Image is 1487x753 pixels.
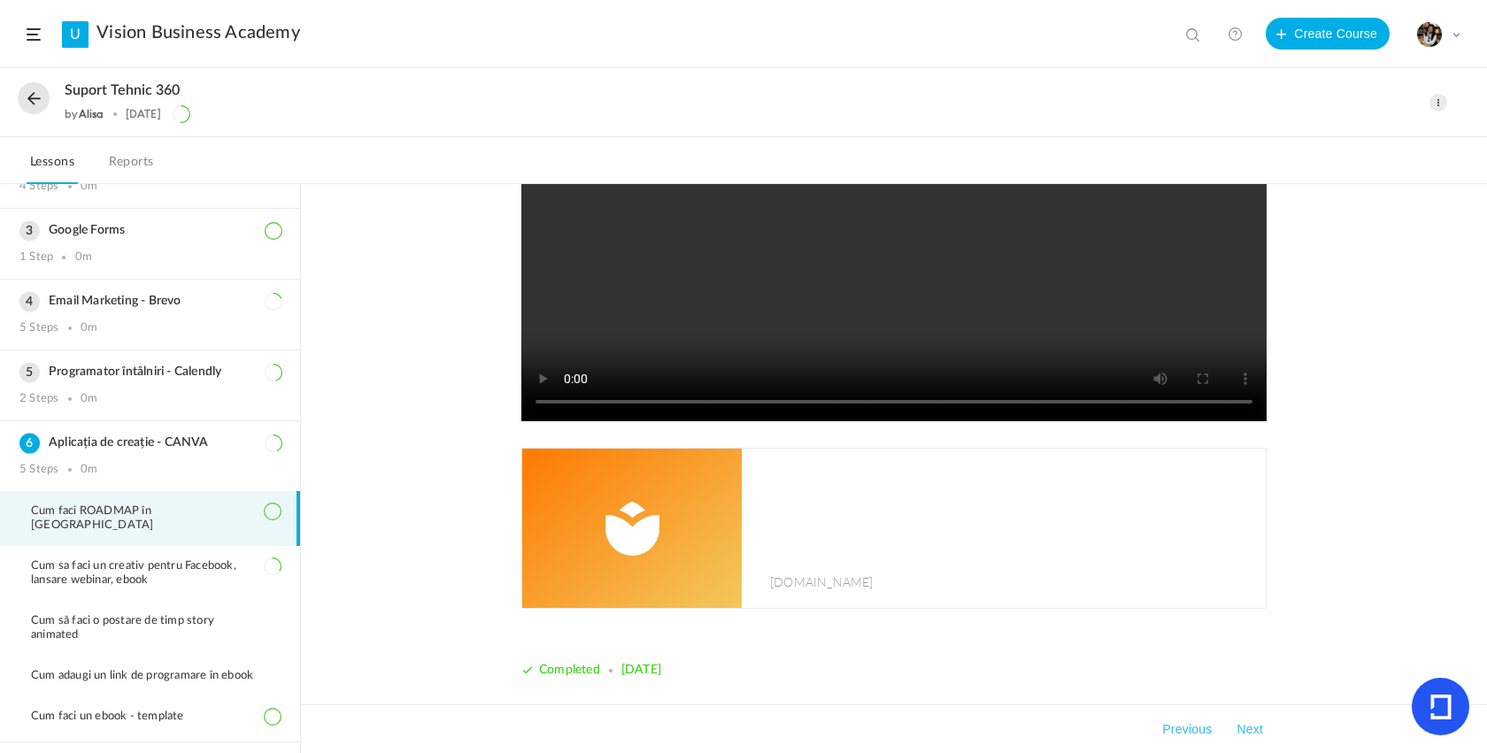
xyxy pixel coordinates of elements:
[1417,22,1442,47] img: tempimagehs7pti.png
[19,321,58,335] div: 5 Steps
[19,180,58,194] div: 4 Steps
[31,710,206,724] span: Cum faci un ebook - template
[31,669,275,683] span: Cum adaugi un link de programare în ebook
[19,392,58,406] div: 2 Steps
[31,614,281,642] span: Cum să faci o postare de timp story animated
[27,150,78,184] a: Lessons
[19,223,281,238] h3: Google Forms
[621,664,661,676] span: [DATE]
[65,108,104,120] div: by
[62,21,89,48] a: U
[522,449,742,608] img: default-yellow.svg
[31,504,281,533] span: Cum faci ROADMAP în [GEOGRAPHIC_DATA]
[19,365,281,380] h3: Programator întâlniri - Calendly
[31,559,281,588] span: Cum sa faci un creativ pentru Facebook, lansare webinar, ebook
[75,250,92,265] div: 0m
[126,108,161,120] div: [DATE]
[522,449,1266,608] a: [DOMAIN_NAME]
[19,250,53,265] div: 1 Step
[19,435,281,450] h3: Aplicația de creație - CANVA
[81,463,97,477] div: 0m
[1233,718,1267,740] button: Next
[79,107,104,120] a: Alisa
[539,664,600,676] span: Completed
[65,82,180,99] span: Suport tehnic 360
[1159,718,1215,740] button: Previous
[19,463,58,477] div: 5 Steps
[81,392,97,406] div: 0m
[1266,18,1390,50] button: Create Course
[96,22,300,43] a: Vision Business Academy
[81,180,97,194] div: 0m
[81,321,97,335] div: 0m
[770,572,874,590] span: [DOMAIN_NAME]
[19,294,281,309] h3: Email Marketing - Brevo
[105,150,158,184] a: Reports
